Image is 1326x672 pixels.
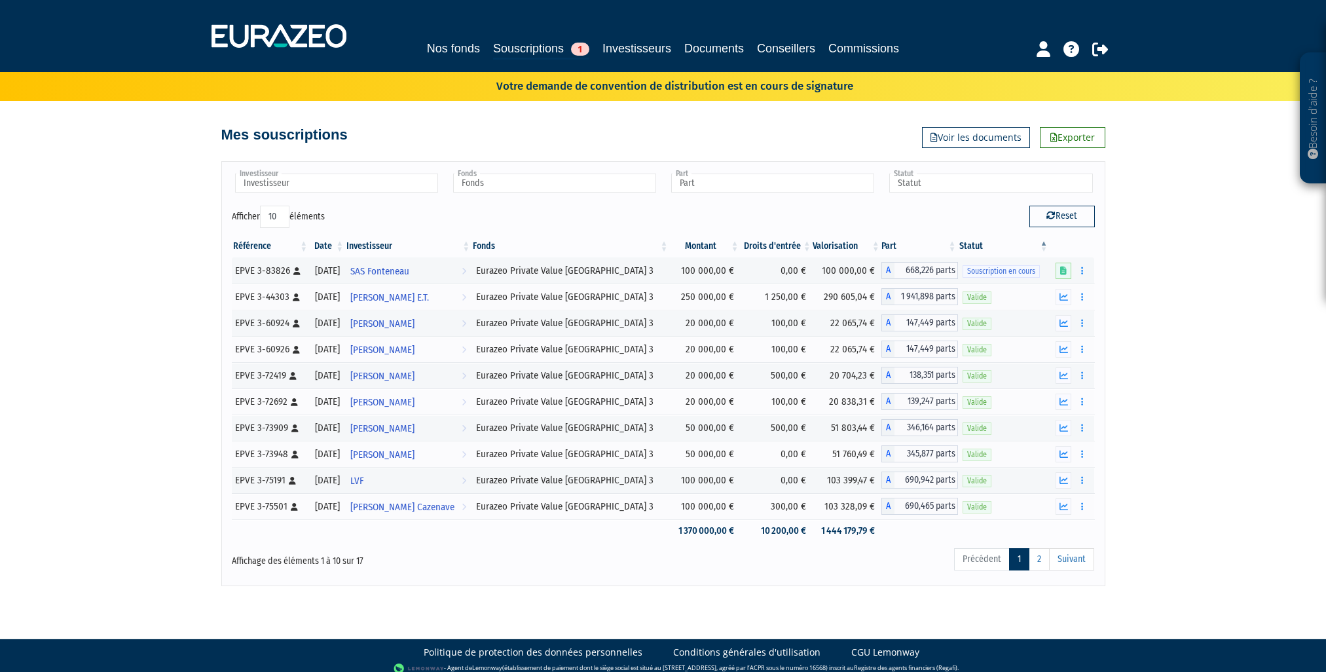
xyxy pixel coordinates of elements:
td: 100 000,00 € [813,257,881,284]
span: [PERSON_NAME] Cazenave [350,495,454,519]
span: Valide [963,344,991,356]
i: Voir l'investisseur [462,286,466,310]
td: 20 000,00 € [670,388,741,415]
a: Nos fonds [427,39,480,58]
h4: Mes souscriptions [221,127,348,143]
span: 345,877 parts [894,445,958,462]
td: 500,00 € [741,415,813,441]
span: A [881,341,894,358]
div: Eurazeo Private Value [GEOGRAPHIC_DATA] 3 [476,395,665,409]
a: Suivant [1049,548,1094,570]
a: Voir les documents [922,127,1030,148]
span: A [881,288,894,305]
div: [DATE] [314,500,341,513]
span: Valide [963,396,991,409]
a: Exporter [1040,127,1105,148]
td: 100,00 € [741,388,813,415]
div: [DATE] [314,343,341,356]
th: Valorisation: activer pour trier la colonne par ordre croissant [813,235,881,257]
td: 22 065,74 € [813,336,881,362]
i: [Français] Personne physique [293,293,300,301]
td: 1 370 000,00 € [670,519,741,542]
a: 2 [1029,548,1050,570]
a: Documents [684,39,744,58]
i: Voir l'investisseur [462,259,466,284]
div: A - Eurazeo Private Value Europe 3 [881,341,958,358]
td: 51 760,49 € [813,441,881,467]
td: 10 200,00 € [741,519,813,542]
span: A [881,314,894,331]
div: Eurazeo Private Value [GEOGRAPHIC_DATA] 3 [476,369,665,383]
span: 1 941,898 parts [894,288,958,305]
td: 103 328,09 € [813,493,881,519]
span: LVF [350,469,364,493]
div: EPVE 3-73948 [235,447,305,461]
a: Lemonway [472,663,502,672]
div: A - Eurazeo Private Value Europe 3 [881,498,958,515]
i: Voir l'investisseur [462,390,466,415]
i: Voir l'investisseur [462,338,466,362]
i: Voir l'investisseur [462,443,466,467]
i: Voir l'investisseur [462,417,466,441]
div: Eurazeo Private Value [GEOGRAPHIC_DATA] 3 [476,447,665,461]
span: A [881,445,894,462]
span: SAS Fonteneau [350,259,409,284]
span: Valide [963,291,991,304]
th: Date: activer pour trier la colonne par ordre croissant [309,235,345,257]
i: Voir l'investisseur [462,364,466,388]
a: [PERSON_NAME] [345,415,471,441]
td: 0,00 € [741,441,813,467]
a: CGU Lemonway [851,646,919,659]
a: Registre des agents financiers (Regafi) [854,663,957,672]
span: A [881,419,894,436]
i: Voir l'investisseur [462,312,466,336]
span: [PERSON_NAME] [350,312,414,336]
span: A [881,367,894,384]
span: [PERSON_NAME] [350,390,414,415]
i: Voir l'investisseur [462,469,466,493]
span: 1 [571,43,589,56]
div: Affichage des éléments 1 à 10 sur 17 [232,547,580,568]
div: Eurazeo Private Value [GEOGRAPHIC_DATA] 3 [476,316,665,330]
td: 22 065,74 € [813,310,881,336]
a: [PERSON_NAME] Cazenave [345,493,471,519]
a: [PERSON_NAME] [345,441,471,467]
td: 100,00 € [741,336,813,362]
td: 300,00 € [741,493,813,519]
td: 1 444 179,79 € [813,519,881,542]
div: Eurazeo Private Value [GEOGRAPHIC_DATA] 3 [476,421,665,435]
label: Afficher éléments [232,206,325,228]
div: EPVE 3-83826 [235,264,305,278]
i: [Français] Personne physique [291,398,298,406]
i: Voir l'investisseur [462,495,466,519]
span: A [881,472,894,489]
div: Eurazeo Private Value [GEOGRAPHIC_DATA] 3 [476,343,665,356]
p: Besoin d'aide ? [1306,60,1321,177]
i: [Français] Personne physique [293,267,301,275]
td: 500,00 € [741,362,813,388]
span: [PERSON_NAME] E.T. [350,286,429,310]
span: Valide [963,449,991,461]
a: [PERSON_NAME] [345,388,471,415]
td: 51 803,44 € [813,415,881,441]
div: Eurazeo Private Value [GEOGRAPHIC_DATA] 3 [476,474,665,487]
p: Votre demande de convention de distribution est en cours de signature [458,75,853,94]
th: Statut : activer pour trier la colonne par ordre d&eacute;croissant [958,235,1050,257]
a: Commissions [828,39,899,58]
span: 690,942 parts [894,472,958,489]
td: 100 000,00 € [670,467,741,493]
i: [Français] Personne physique [291,503,298,511]
span: 139,247 parts [894,393,958,410]
th: Fonds: activer pour trier la colonne par ordre croissant [471,235,669,257]
span: 346,164 parts [894,419,958,436]
td: 103 399,47 € [813,467,881,493]
div: [DATE] [314,421,341,435]
a: [PERSON_NAME] [345,362,471,388]
a: Conditions générales d'utilisation [673,646,820,659]
span: 138,351 parts [894,367,958,384]
td: 0,00 € [741,257,813,284]
span: A [881,498,894,515]
div: A - Eurazeo Private Value Europe 3 [881,262,958,279]
span: A [881,262,894,279]
span: 668,226 parts [894,262,958,279]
